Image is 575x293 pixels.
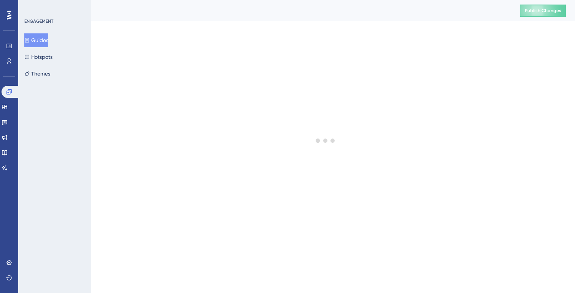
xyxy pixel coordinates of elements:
button: Hotspots [24,50,52,64]
button: Themes [24,67,50,80]
button: Guides [24,33,48,47]
button: Publish Changes [520,5,566,17]
div: ENGAGEMENT [24,18,53,24]
span: Publish Changes [525,8,561,14]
